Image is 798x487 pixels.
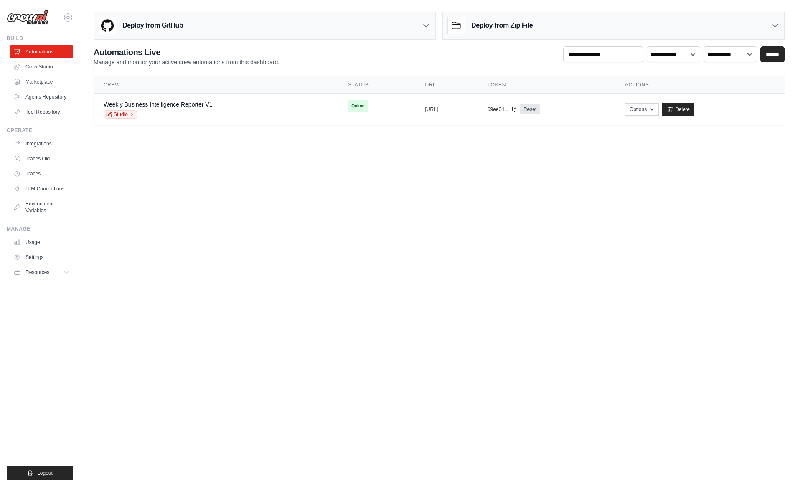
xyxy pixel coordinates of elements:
[10,236,73,249] a: Usage
[7,466,73,480] button: Logout
[25,269,49,276] span: Resources
[662,103,694,116] a: Delete
[94,76,338,94] th: Crew
[104,110,137,119] a: Studio
[10,45,73,58] a: Automations
[10,75,73,89] a: Marketplace
[10,251,73,264] a: Settings
[122,20,183,30] h3: Deploy from GitHub
[415,76,478,94] th: URL
[471,20,533,30] h3: Deploy from Zip File
[99,17,116,34] img: GitHub Logo
[10,105,73,119] a: Tool Repository
[10,197,73,217] a: Environment Variables
[478,76,615,94] th: Token
[10,60,73,74] a: Crew Studio
[7,10,48,25] img: Logo
[7,127,73,134] div: Operate
[10,182,73,195] a: LLM Connections
[348,100,368,112] span: Online
[37,470,53,477] span: Logout
[488,106,517,113] button: 69ee04...
[520,104,540,114] a: Reset
[625,103,659,116] button: Options
[10,167,73,180] a: Traces
[94,46,280,58] h2: Automations Live
[10,90,73,104] a: Agents Repository
[10,137,73,150] a: Integrations
[7,35,73,42] div: Build
[10,152,73,165] a: Traces Old
[338,76,415,94] th: Status
[94,58,280,66] p: Manage and monitor your active crew automations from this dashboard.
[104,101,212,108] a: Weekly Business Intelligence Reporter V1
[615,76,785,94] th: Actions
[10,266,73,279] button: Resources
[7,226,73,232] div: Manage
